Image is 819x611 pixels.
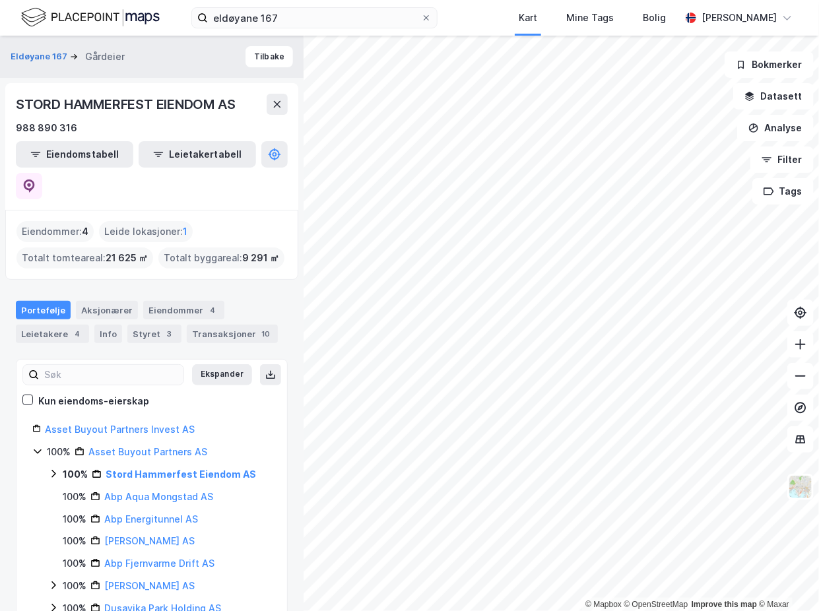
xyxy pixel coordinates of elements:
[82,224,88,240] span: 4
[76,301,138,319] div: Aksjonærer
[63,511,86,527] div: 100%
[519,10,537,26] div: Kart
[242,250,279,266] span: 9 291 ㎡
[63,466,88,482] div: 100%
[246,46,293,67] button: Tilbake
[88,446,207,457] a: Asset Buyout Partners AS
[39,365,183,385] input: Søk
[99,221,193,242] div: Leide lokasjoner :
[16,325,89,343] div: Leietakere
[752,178,814,205] button: Tags
[63,533,86,549] div: 100%
[104,535,195,546] a: [PERSON_NAME] AS
[259,327,273,340] div: 10
[16,221,94,242] div: Eiendommer :
[104,580,195,591] a: [PERSON_NAME] AS
[206,304,219,317] div: 4
[63,578,86,594] div: 100%
[104,513,198,525] a: Abp Energitunnel AS
[139,141,256,168] button: Leietakertabell
[63,489,86,505] div: 100%
[106,250,148,266] span: 21 625 ㎡
[624,600,688,609] a: OpenStreetMap
[106,468,256,480] a: Stord Hammerfest Eiendom AS
[750,146,814,173] button: Filter
[192,364,252,385] button: Ekspander
[127,325,181,343] div: Styret
[753,548,819,611] iframe: Chat Widget
[692,600,757,609] a: Improve this map
[208,8,421,28] input: Søk på adresse, matrikkel, gårdeiere, leietakere eller personer
[643,10,666,26] div: Bolig
[143,301,224,319] div: Eiendommer
[104,491,213,502] a: Abp Aqua Mongstad AS
[163,327,176,340] div: 3
[566,10,614,26] div: Mine Tags
[63,556,86,571] div: 100%
[104,558,214,569] a: Abp Fjernvarme Drift AS
[16,247,153,269] div: Totalt tomteareal :
[16,120,77,136] div: 988 890 316
[47,444,71,460] div: 100%
[788,474,813,499] img: Z
[71,327,84,340] div: 4
[45,424,195,435] a: Asset Buyout Partners Invest AS
[158,247,284,269] div: Totalt byggareal :
[16,301,71,319] div: Portefølje
[85,49,125,65] div: Gårdeier
[11,50,70,63] button: Eldøyane 167
[725,51,814,78] button: Bokmerker
[187,325,278,343] div: Transaksjoner
[21,6,160,29] img: logo.f888ab2527a4732fd821a326f86c7f29.svg
[737,115,814,141] button: Analyse
[733,83,814,110] button: Datasett
[16,141,133,168] button: Eiendomstabell
[38,393,149,409] div: Kun eiendoms-eierskap
[183,224,187,240] span: 1
[16,94,238,115] div: STORD HAMMERFEST EIENDOM AS
[585,600,622,609] a: Mapbox
[94,325,122,343] div: Info
[702,10,777,26] div: [PERSON_NAME]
